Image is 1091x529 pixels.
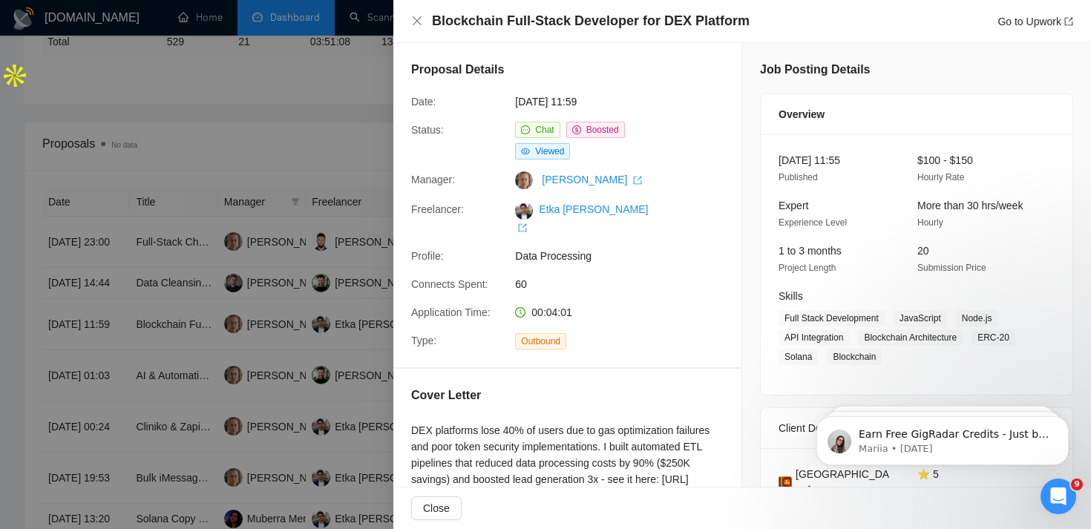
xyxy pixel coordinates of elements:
span: export [518,223,527,232]
span: Submission Price [917,263,986,273]
span: Solana [779,349,818,365]
span: Manager: [411,174,455,185]
span: Expert [779,200,808,211]
span: Boosted [586,125,619,135]
span: Data Processing [515,248,738,264]
span: Project Length [779,263,836,273]
span: Published [779,172,818,183]
button: Close [411,496,462,520]
span: Experience Level [779,217,847,228]
span: 60 [515,276,738,292]
span: Freelancer: [411,203,464,215]
span: Full Stack Development [779,310,885,326]
span: [DATE] 11:55 [779,154,840,166]
span: Hourly Rate [917,172,964,183]
span: More than 30 hrs/week [917,200,1023,211]
span: export [633,176,642,185]
h5: Cover Letter [411,387,481,404]
span: Type: [411,335,436,346]
span: eye [521,147,530,156]
span: Blockchain [827,349,882,365]
span: Chat [535,125,554,135]
iframe: Intercom notifications message [794,385,1091,489]
span: Skills [779,290,803,302]
span: Status: [411,124,444,136]
span: Overview [779,106,825,122]
span: dollar [572,125,581,134]
span: Date: [411,96,436,108]
span: close [411,15,423,27]
span: export [1064,17,1073,26]
span: Application Time: [411,306,491,318]
span: Viewed [535,146,564,157]
h4: Blockchain Full-Stack Developer for DEX Platform [432,12,750,30]
span: Blockchain Architecture [858,329,963,346]
span: Profile: [411,250,444,262]
span: JavaScript [894,310,947,326]
img: 🇱🇰 [779,474,792,490]
span: 20 [917,245,929,257]
span: Outbound [515,333,566,349]
button: Close [411,15,423,27]
span: Close [423,500,450,516]
span: $100 - $150 [917,154,973,166]
span: clock-circle [515,307,525,318]
div: Client Details [779,408,1055,448]
a: Go to Upworkexport [997,16,1073,27]
a: [PERSON_NAME] export [542,174,642,185]
span: Hourly [917,217,943,228]
span: Connects Spent: [411,278,488,290]
span: 1 to 3 months [779,245,842,257]
span: [DATE] 11:59 [515,93,738,110]
span: message [521,125,530,134]
span: Node.js [956,310,998,326]
span: 9 [1071,479,1083,490]
span: ERC-20 [972,329,1015,346]
span: API Integration [779,329,849,346]
iframe: Intercom live chat [1041,479,1076,514]
img: c1R1O6tFLYcq7RfMituW7bxdz21ezws5FDixGPQjb3acplQbVsGnaKukI1sQFIFI3q [515,202,533,220]
a: Etka [PERSON_NAME] export [515,203,648,233]
span: 00:04:01 [531,306,572,318]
